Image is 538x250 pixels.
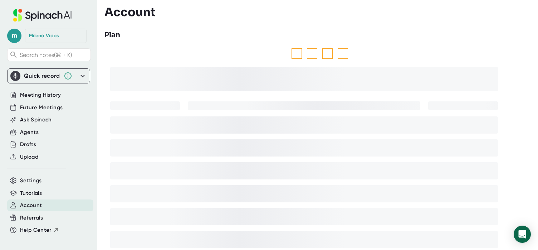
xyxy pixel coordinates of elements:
button: Referrals [20,214,43,222]
div: Quick record [24,72,60,80]
button: Agents [20,128,39,136]
button: Upload [20,153,38,161]
span: Search notes (⌘ + K) [20,52,72,58]
div: Milena Vidos [29,33,59,39]
h3: Plan [104,30,120,40]
button: Account [20,201,42,210]
button: Meeting History [20,91,61,99]
button: Help Center [20,226,59,234]
div: Quick record [10,69,87,83]
h3: Account [104,5,156,19]
button: Tutorials [20,189,42,197]
span: Help Center [20,226,52,234]
span: m [7,29,21,43]
div: Open Intercom Messenger [514,226,531,243]
button: Future Meetings [20,104,63,112]
button: Settings [20,177,42,185]
button: Ask Spinach [20,116,52,124]
button: Drafts [20,140,36,149]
